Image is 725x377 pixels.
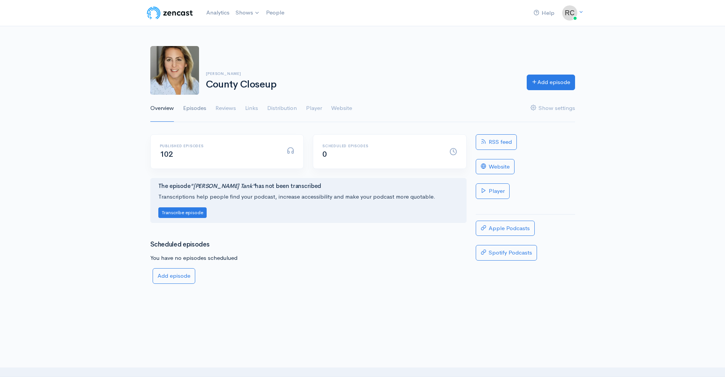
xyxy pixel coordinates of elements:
[476,221,535,236] a: Apple Podcasts
[158,208,207,216] a: Transcribe episode
[158,192,459,201] p: Transcriptions help people find your podcast, increase accessibility and make your podcast more q...
[153,268,195,284] a: Add episode
[183,95,206,122] a: Episodes
[206,79,518,90] h1: County Closeup
[476,183,510,199] a: Player
[215,95,236,122] a: Reviews
[158,207,207,218] button: Transcribe episode
[267,95,297,122] a: Distribution
[150,254,467,262] p: You have no episodes schedulued
[203,5,233,21] a: Analytics
[206,72,518,76] h6: [PERSON_NAME]
[527,75,575,90] a: Add episode
[476,159,515,175] a: Website
[160,144,278,148] h6: Published episodes
[476,134,517,150] a: RSS feed
[562,5,577,21] img: ...
[158,183,459,189] h4: The episode has not been transcribed
[146,5,194,21] img: ZenCast Logo
[150,95,174,122] a: Overview
[331,95,352,122] a: Website
[322,150,327,159] span: 0
[160,150,173,159] span: 102
[476,245,537,261] a: Spotify Podcasts
[306,95,322,122] a: Player
[263,5,287,21] a: People
[245,95,258,122] a: Links
[531,5,558,21] a: Help
[322,144,440,148] h6: Scheduled episodes
[233,5,263,21] a: Shows
[190,182,255,189] i: "[PERSON_NAME] Tank"
[150,241,467,248] h3: Scheduled episodes
[531,95,575,122] a: Show settings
